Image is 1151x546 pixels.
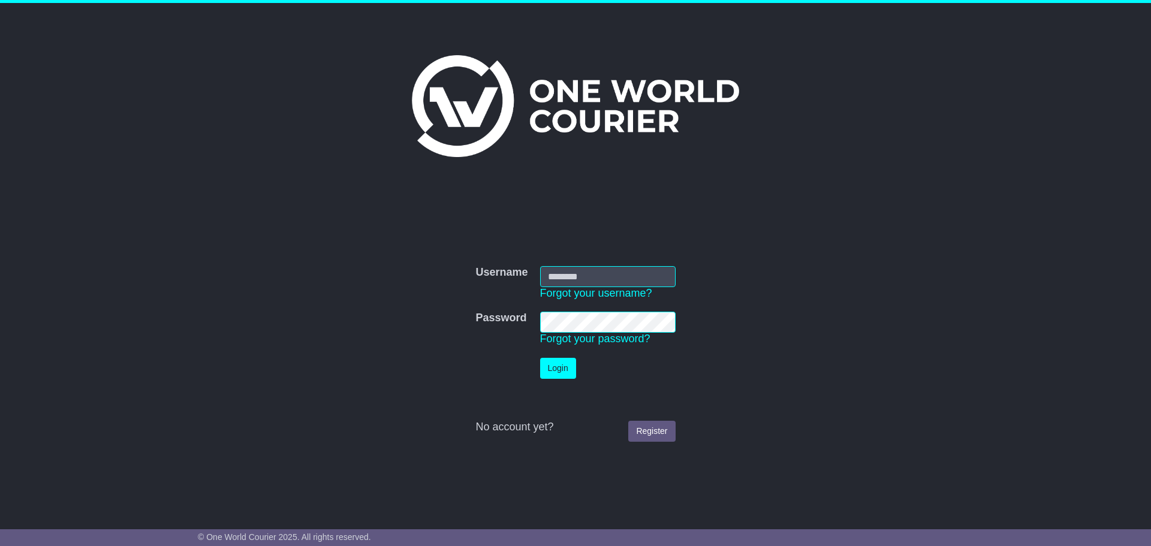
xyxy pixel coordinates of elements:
img: One World [412,55,739,157]
label: Username [475,266,528,279]
a: Forgot your username? [540,287,652,299]
div: No account yet? [475,421,675,434]
label: Password [475,312,526,325]
button: Login [540,358,576,379]
a: Forgot your password? [540,333,650,345]
a: Register [628,421,675,442]
span: © One World Courier 2025. All rights reserved. [198,532,371,542]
